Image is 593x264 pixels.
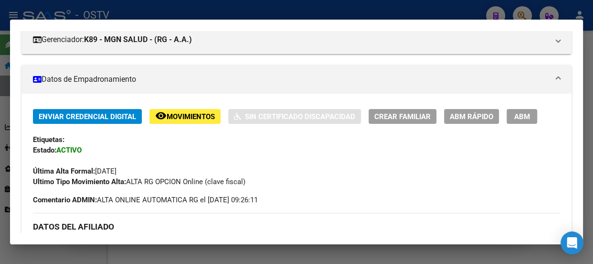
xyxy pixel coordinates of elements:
mat-expansion-panel-header: Datos de Empadronamiento [21,65,572,94]
mat-icon: remove_red_eye [155,110,167,121]
button: Sin Certificado Discapacidad [228,109,361,124]
span: ALTA RG OPCION Online (clave fiscal) [33,177,245,186]
strong: Estado: [33,146,56,154]
span: Movimientos [167,112,215,121]
strong: Última Alta Formal: [33,167,95,176]
strong: ACTIVO [56,146,82,154]
span: [DATE] [33,167,116,176]
button: ABM Rápido [444,109,499,124]
span: Crear Familiar [374,112,431,121]
span: Sin Certificado Discapacidad [245,112,355,121]
mat-expansion-panel-header: Gerenciador:K89 - MGN SALUD - (RG - A.A.) [21,25,572,54]
button: ABM [507,109,537,124]
strong: K89 - MGN SALUD - (RG - A.A.) [84,34,192,45]
mat-panel-title: Gerenciador: [33,34,549,45]
button: Crear Familiar [369,109,436,124]
button: Movimientos [149,109,221,124]
mat-panel-title: Datos de Empadronamiento [33,74,549,85]
strong: Ultimo Tipo Movimiento Alta: [33,177,126,186]
div: Open Intercom Messenger [561,231,583,254]
span: Enviar Credencial Digital [39,112,136,121]
span: ABM [514,112,530,121]
strong: Etiquetas: [33,135,64,144]
h3: DATOS DEL AFILIADO [33,221,560,232]
span: ALTA ONLINE AUTOMATICA RG el [DATE] 09:26:11 [33,195,258,205]
button: Enviar Credencial Digital [33,109,142,124]
strong: Comentario ADMIN: [33,196,97,204]
span: ABM Rápido [450,112,493,121]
